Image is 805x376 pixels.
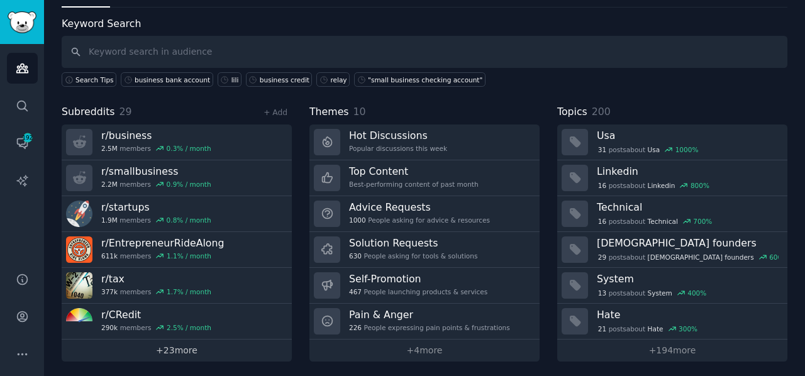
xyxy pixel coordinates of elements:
a: r/EntrepreneurRideAlong611kmembers1.1% / month [62,232,292,268]
img: GummySearch logo [8,11,36,33]
div: 400 % [687,289,706,297]
div: People asking for advice & resources [349,216,490,224]
div: 0.9 % / month [167,180,211,189]
button: Search Tips [62,72,116,87]
div: business credit [260,75,309,84]
a: Usa31postsaboutUsa1000% [557,124,787,160]
span: 31 [598,145,606,154]
a: Linkedin16postsaboutLinkedin800% [557,160,787,196]
div: post s about [597,180,711,191]
div: post s about [597,252,779,263]
img: EntrepreneurRideAlong [66,236,92,263]
span: 630 [349,252,362,260]
div: business bank account [135,75,210,84]
span: Linkedin [648,181,675,190]
div: post s about [597,216,713,227]
a: Self-Promotion467People launching products & services [309,268,540,304]
span: 13 [598,289,606,297]
span: Subreddits [62,104,115,120]
div: 0.3 % / month [167,144,211,153]
span: [DEMOGRAPHIC_DATA] founders [648,253,754,262]
div: 1.7 % / month [167,287,211,296]
div: members [101,287,211,296]
div: Best-performing content of past month [349,180,479,189]
h3: r/ CRedit [101,308,211,321]
div: members [101,216,211,224]
span: 377k [101,287,118,296]
h3: r/ EntrepreneurRideAlong [101,236,224,250]
h3: Advice Requests [349,201,490,214]
span: 192 [22,133,33,142]
div: members [101,144,211,153]
img: startups [66,201,92,227]
div: lili [231,75,239,84]
span: 290k [101,323,118,332]
h3: r/ smallbusiness [101,165,211,178]
img: CRedit [66,308,92,335]
span: 226 [349,323,362,332]
div: 1.1 % / month [167,252,211,260]
span: 16 [598,181,606,190]
h3: System [597,272,779,285]
div: People launching products & services [349,287,487,296]
h3: Hot Discussions [349,129,447,142]
h3: Solution Requests [349,236,477,250]
a: Hot DiscussionsPopular discussions this week [309,124,540,160]
a: 192 [7,128,38,158]
span: Technical [648,217,678,226]
h3: Top Content [349,165,479,178]
a: r/CRedit290kmembers2.5% / month [62,304,292,340]
span: 29 [598,253,606,262]
span: Search Tips [75,75,114,84]
a: relay [316,72,350,87]
div: members [101,180,211,189]
span: Topics [557,104,587,120]
a: Technical16postsaboutTechnical700% [557,196,787,232]
h3: r/ startups [101,201,211,214]
div: 600 % [769,253,788,262]
h3: Self-Promotion [349,272,487,285]
a: Pain & Anger226People expressing pain points & frustrations [309,304,540,340]
span: 2.2M [101,180,118,189]
span: Hate [648,324,663,333]
a: "small business checking account" [354,72,486,87]
div: People expressing pain points & frustrations [349,323,510,332]
h3: [DEMOGRAPHIC_DATA] founders [597,236,779,250]
span: 200 [592,106,611,118]
div: members [101,323,211,332]
div: 800 % [691,181,709,190]
span: 29 [119,106,132,118]
div: post s about [597,144,699,155]
span: 16 [598,217,606,226]
input: Keyword search in audience [62,36,787,68]
a: Advice Requests1000People asking for advice & resources [309,196,540,232]
span: 1.9M [101,216,118,224]
a: business bank account [121,72,213,87]
a: +4more [309,340,540,362]
span: 21 [598,324,606,333]
a: +23more [62,340,292,362]
a: System13postsaboutSystem400% [557,268,787,304]
h3: r/ tax [101,272,211,285]
div: 2.5 % / month [167,323,211,332]
div: post s about [597,287,708,299]
h3: Usa [597,129,779,142]
a: r/startups1.9Mmembers0.8% / month [62,196,292,232]
div: Popular discussions this week [349,144,447,153]
a: [DEMOGRAPHIC_DATA] founders29postsabout[DEMOGRAPHIC_DATA] founders600% [557,232,787,268]
div: "small business checking account" [368,75,482,84]
h3: Linkedin [597,165,779,178]
a: lili [218,72,241,87]
div: 1000 % [675,145,699,154]
a: Hate21postsaboutHate300% [557,304,787,340]
div: 300 % [679,324,697,333]
div: members [101,252,224,260]
span: Usa [648,145,660,154]
div: 700 % [693,217,712,226]
a: Top ContentBest-performing content of past month [309,160,540,196]
h3: Technical [597,201,779,214]
h3: Hate [597,308,779,321]
span: System [648,289,672,297]
a: r/tax377kmembers1.7% / month [62,268,292,304]
div: relay [330,75,347,84]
